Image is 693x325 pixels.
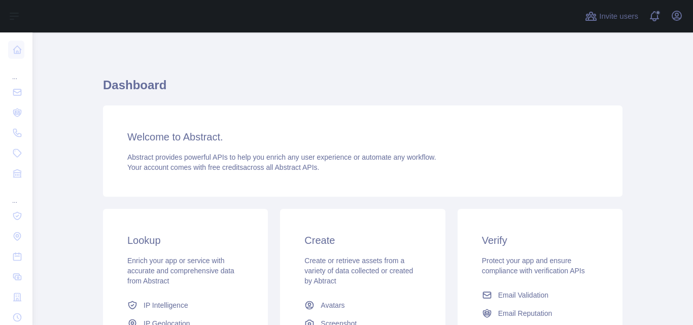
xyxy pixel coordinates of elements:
[478,304,602,322] a: Email Reputation
[300,296,425,314] a: Avatars
[304,257,413,285] span: Create or retrieve assets from a variety of data collected or created by Abtract
[8,185,24,205] div: ...
[127,163,319,171] span: Your account comes with across all Abstract APIs.
[482,233,598,247] h3: Verify
[498,290,548,300] span: Email Validation
[599,11,638,22] span: Invite users
[127,130,598,144] h3: Welcome to Abstract.
[482,257,585,275] span: Protect your app and ensure compliance with verification APIs
[8,61,24,81] div: ...
[127,257,234,285] span: Enrich your app or service with accurate and comprehensive data from Abstract
[127,153,436,161] span: Abstract provides powerful APIs to help you enrich any user experience or automate any workflow.
[321,300,344,310] span: Avatars
[127,233,244,247] h3: Lookup
[498,308,552,318] span: Email Reputation
[208,163,243,171] span: free credits
[144,300,188,310] span: IP Intelligence
[583,8,640,24] button: Invite users
[103,77,622,101] h1: Dashboard
[123,296,248,314] a: IP Intelligence
[304,233,421,247] h3: Create
[478,286,602,304] a: Email Validation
